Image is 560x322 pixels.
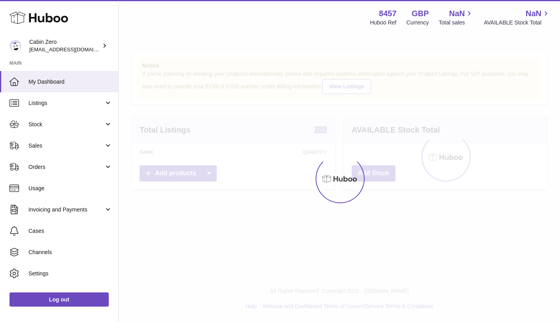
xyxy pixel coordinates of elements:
span: Channels [28,249,112,256]
div: Currency [407,19,429,26]
span: NaN [449,8,465,19]
span: NaN [526,8,541,19]
a: NaN Total sales [439,8,474,26]
strong: GBP [412,8,429,19]
span: My Dashboard [28,78,112,86]
span: AVAILABLE Stock Total [484,19,551,26]
span: Total sales [439,19,474,26]
span: Settings [28,270,112,277]
span: Cases [28,227,112,235]
a: NaN AVAILABLE Stock Total [484,8,551,26]
div: Cabin Zero [29,38,100,53]
a: Log out [9,292,109,307]
span: Stock [28,121,104,128]
img: debbychu@cabinzero.com [9,40,21,52]
span: Sales [28,142,104,150]
strong: 8457 [379,8,397,19]
div: Huboo Ref [370,19,397,26]
span: [EMAIL_ADDRESS][DOMAIN_NAME] [29,46,116,52]
span: Invoicing and Payments [28,206,104,213]
span: Listings [28,99,104,107]
span: Orders [28,163,104,171]
span: Usage [28,185,112,192]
